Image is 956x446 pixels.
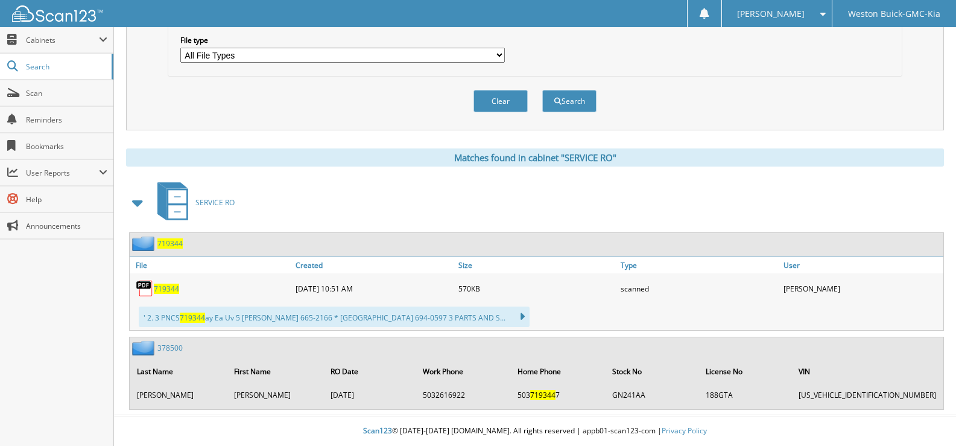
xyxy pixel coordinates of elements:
td: 188GTA [700,385,791,405]
span: Reminders [26,115,107,125]
td: [DATE] [324,385,416,405]
span: User Reports [26,168,99,178]
a: 719344 [157,238,183,249]
div: [DATE] 10:51 AM [293,276,455,301]
a: 378500 [157,343,183,353]
td: [PERSON_NAME] [131,385,227,405]
td: GN241AA [606,385,698,405]
span: Scan123 [363,425,392,436]
td: [PERSON_NAME] [228,385,324,405]
button: Search [542,90,597,112]
span: Scan [26,88,107,98]
a: File [130,257,293,273]
span: Search [26,62,106,72]
span: 719344 [180,313,205,323]
span: [PERSON_NAME] [737,10,805,18]
th: License No [700,359,791,384]
img: folder2.png [132,340,157,355]
div: 570KB [455,276,618,301]
a: Type [618,257,780,273]
img: folder2.png [132,236,157,251]
img: scan123-logo-white.svg [12,5,103,22]
th: First Name [228,359,324,384]
button: Clear [473,90,528,112]
label: File type [180,35,505,45]
span: SERVICE RO [195,197,235,208]
div: [PERSON_NAME] [780,276,943,301]
span: Bookmarks [26,141,107,151]
a: Size [455,257,618,273]
span: Cabinets [26,35,99,45]
th: VIN [793,359,942,384]
a: SERVICE RO [150,179,235,226]
div: scanned [618,276,780,301]
span: 719344 [530,390,556,400]
span: Weston Buick-GMC-Kia [848,10,940,18]
a: Privacy Policy [662,425,707,436]
span: Help [26,194,107,205]
a: Created [293,257,455,273]
div: ' 2. 3 PNCS ay Ea Uv 5 [PERSON_NAME] 665-2166 * [GEOGRAPHIC_DATA] 694-0597 3 PARTS AND S... [139,307,530,327]
th: Last Name [131,359,227,384]
td: [US_VEHICLE_IDENTIFICATION_NUMBER] [793,385,942,405]
th: RO Date [324,359,416,384]
span: Announcements [26,221,107,231]
th: Work Phone [417,359,510,384]
th: Stock No [606,359,698,384]
img: PDF.png [136,279,154,298]
th: Home Phone [511,359,605,384]
a: User [780,257,943,273]
a: 719344 [154,284,179,294]
div: Matches found in cabinet "SERVICE RO" [126,148,944,167]
td: 503 7 [511,385,605,405]
div: © [DATE]-[DATE] [DOMAIN_NAME]. All rights reserved | appb01-scan123-com | [114,416,956,446]
td: 5032616922 [417,385,510,405]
